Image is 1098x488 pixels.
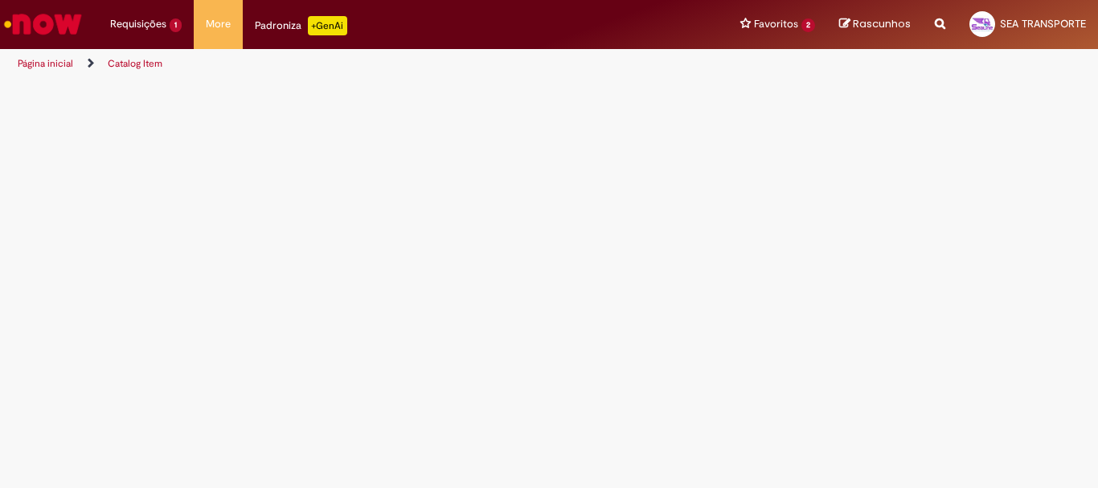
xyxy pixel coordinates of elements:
[110,16,166,32] span: Requisições
[1000,17,1086,31] span: SEA TRANSPORTE
[754,16,798,32] span: Favoritos
[206,16,231,32] span: More
[255,16,347,35] div: Padroniza
[108,57,162,70] a: Catalog Item
[308,16,347,35] p: +GenAi
[853,16,911,31] span: Rascunhos
[170,18,182,32] span: 1
[839,17,911,32] a: Rascunhos
[12,49,720,79] ul: Trilhas de página
[2,8,84,40] img: ServiceNow
[801,18,815,32] span: 2
[18,57,73,70] a: Página inicial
